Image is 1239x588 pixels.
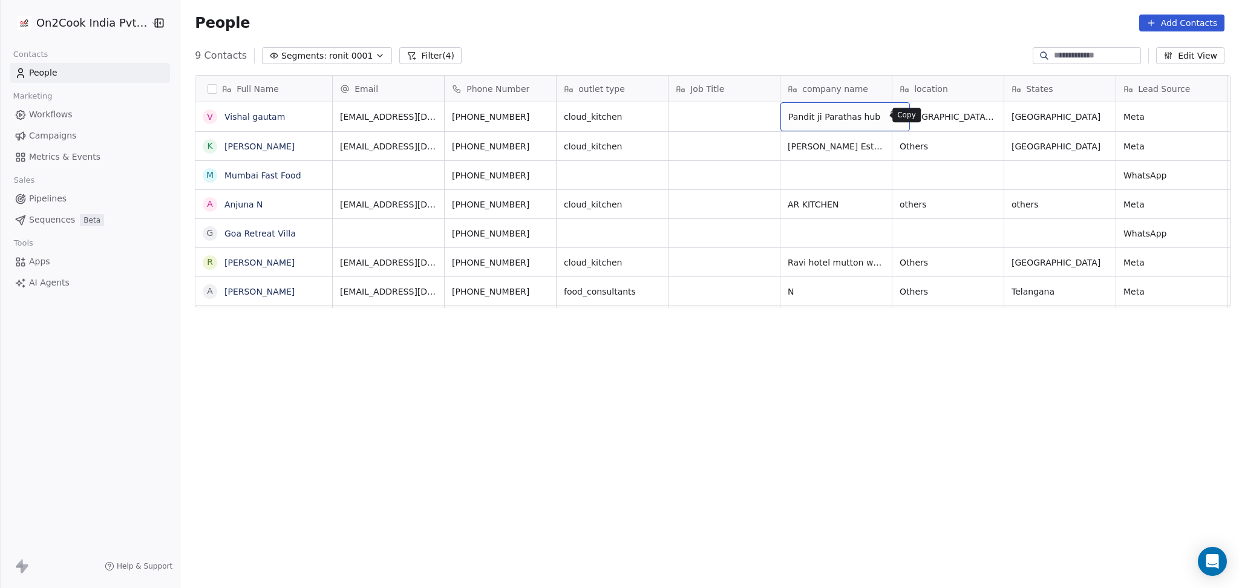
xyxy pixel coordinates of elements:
[10,63,170,83] a: People
[36,15,148,31] span: On2Cook India Pvt. Ltd.
[452,256,549,269] span: [PHONE_NUMBER]
[452,198,549,211] span: [PHONE_NUMBER]
[29,129,76,142] span: Campaigns
[281,50,327,62] span: Segments:
[900,140,996,152] span: Others
[780,76,892,102] div: company name
[669,76,780,102] div: Job Title
[340,111,437,123] span: [EMAIL_ADDRESS][DOMAIN_NAME]
[10,252,170,272] a: Apps
[1156,47,1224,64] button: Edit View
[224,287,295,296] a: [PERSON_NAME]
[29,255,50,268] span: Apps
[207,198,213,211] div: A
[207,285,213,298] div: A
[340,286,437,298] span: [EMAIL_ADDRESS][DOMAIN_NAME]
[452,111,549,123] span: [PHONE_NUMBER]
[564,286,661,298] span: food_consultants
[1198,547,1227,576] div: Open Intercom Messenger
[788,286,884,298] span: N
[224,112,285,122] a: Vishal gautam
[690,83,724,95] span: Job Title
[564,198,661,211] span: cloud_kitchen
[15,13,142,33] button: On2Cook India Pvt. Ltd.
[17,16,31,30] img: on2cook%20logo-04%20copy.jpg
[10,273,170,293] a: AI Agents
[466,83,529,95] span: Phone Number
[117,561,172,571] span: Help & Support
[237,83,279,95] span: Full Name
[333,76,444,102] div: Email
[578,83,625,95] span: outlet type
[1026,83,1053,95] span: States
[29,67,57,79] span: People
[1012,111,1108,123] span: [GEOGRAPHIC_DATA]
[224,229,296,238] a: Goa Retreat Villa
[1012,256,1108,269] span: [GEOGRAPHIC_DATA]
[1012,286,1108,298] span: Telangana
[788,111,880,123] span: Pandit ji Parathas hub
[788,140,884,152] span: [PERSON_NAME] Estates & Developers
[29,108,73,121] span: Workflows
[29,151,100,163] span: Metrics & Events
[340,140,437,152] span: [EMAIL_ADDRESS][DOMAIN_NAME]
[195,14,250,32] span: People
[29,214,75,226] span: Sequences
[1123,227,1220,240] span: WhatsApp
[195,76,332,102] div: Full Name
[10,147,170,167] a: Metrics & Events
[340,198,437,211] span: [EMAIL_ADDRESS][DOMAIN_NAME]
[788,198,884,211] span: AR KITCHEN
[195,102,333,564] div: grid
[1116,76,1228,102] div: Lead Source
[1012,140,1108,152] span: [GEOGRAPHIC_DATA]
[8,45,53,64] span: Contacts
[1123,256,1220,269] span: Meta
[802,83,868,95] span: company name
[1123,111,1220,123] span: Meta
[914,83,948,95] span: location
[900,286,996,298] span: Others
[900,111,996,123] span: [GEOGRAPHIC_DATA](NCR)
[206,169,214,181] div: M
[445,76,556,102] div: Phone Number
[399,47,462,64] button: Filter(4)
[10,126,170,146] a: Campaigns
[788,256,884,269] span: Ravi hotel mutton wala
[564,256,661,269] span: cloud_kitchen
[10,189,170,209] a: Pipelines
[208,140,213,152] div: K
[10,105,170,125] a: Workflows
[1138,83,1190,95] span: Lead Source
[224,142,295,151] a: [PERSON_NAME]
[452,169,549,181] span: [PHONE_NUMBER]
[80,214,104,226] span: Beta
[564,111,661,123] span: cloud_kitchen
[1123,198,1220,211] span: Meta
[224,258,295,267] a: [PERSON_NAME]
[1123,286,1220,298] span: Meta
[1123,140,1220,152] span: Meta
[105,561,172,571] a: Help & Support
[207,227,214,240] div: G
[900,198,996,211] span: others
[900,256,996,269] span: Others
[557,76,668,102] div: outlet type
[329,50,373,62] span: ronit 0001
[8,87,57,105] span: Marketing
[564,140,661,152] span: cloud_kitchen
[29,276,70,289] span: AI Agents
[8,171,40,189] span: Sales
[207,256,213,269] div: R
[29,192,67,205] span: Pipelines
[1012,198,1108,211] span: others
[1139,15,1224,31] button: Add Contacts
[8,234,38,252] span: Tools
[452,227,549,240] span: [PHONE_NUMBER]
[355,83,378,95] span: Email
[224,200,263,209] a: Anjuna N
[10,210,170,230] a: SequencesBeta
[224,171,301,180] a: Mumbai Fast Food
[207,111,213,123] div: V
[195,48,247,63] span: 9 Contacts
